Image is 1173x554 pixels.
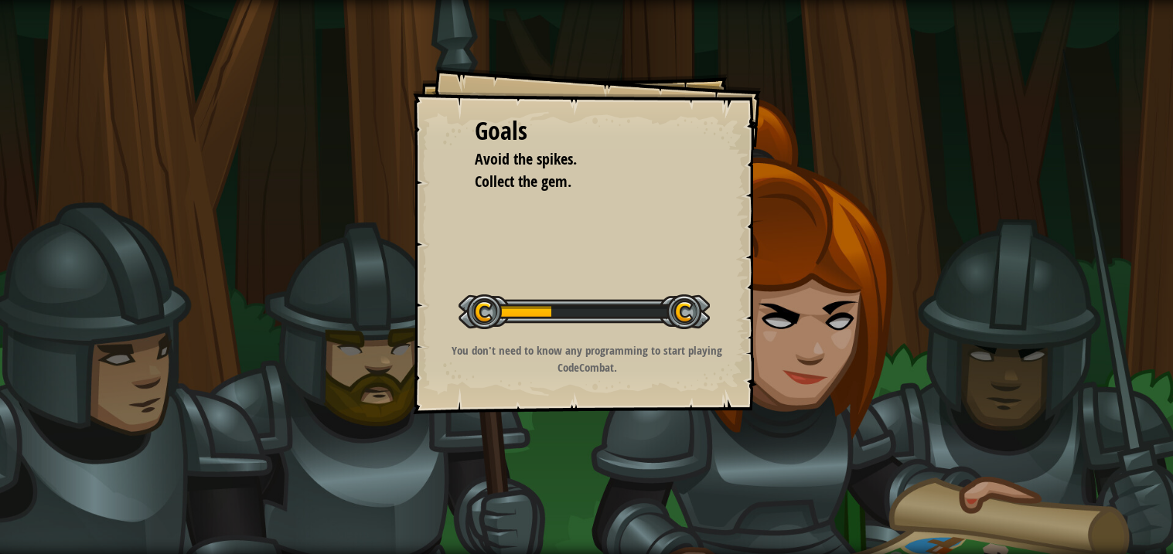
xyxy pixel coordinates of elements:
[432,342,742,376] p: You don't need to know any programming to start playing CodeCombat.
[455,171,695,193] li: Collect the gem.
[475,171,571,192] span: Collect the gem.
[475,114,699,149] div: Goals
[475,148,577,169] span: Avoid the spikes.
[455,148,695,171] li: Avoid the spikes.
